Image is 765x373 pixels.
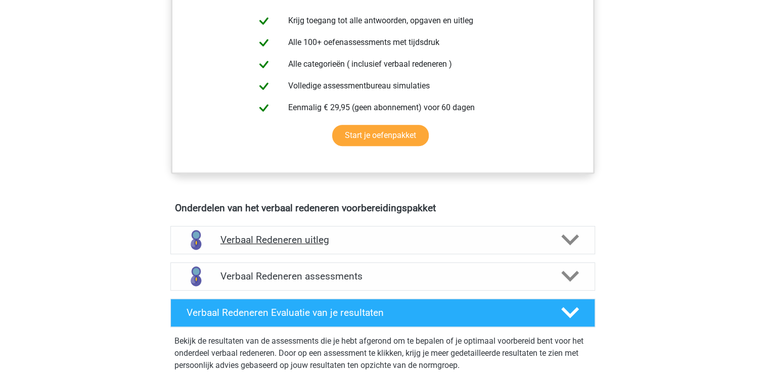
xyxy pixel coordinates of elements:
[183,263,209,289] img: verbaal redeneren assessments
[220,234,545,246] h4: Verbaal Redeneren uitleg
[166,262,599,291] a: assessments Verbaal Redeneren assessments
[220,270,545,282] h4: Verbaal Redeneren assessments
[174,335,591,371] p: Bekijk de resultaten van de assessments die je hebt afgerond om te bepalen of je optimaal voorber...
[183,227,209,253] img: verbaal redeneren uitleg
[175,202,591,214] h4: Onderdelen van het verbaal redeneren voorbereidingspakket
[166,226,599,254] a: uitleg Verbaal Redeneren uitleg
[166,299,599,327] a: Verbaal Redeneren Evaluatie van je resultaten
[187,307,545,318] h4: Verbaal Redeneren Evaluatie van je resultaten
[332,125,429,146] a: Start je oefenpakket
